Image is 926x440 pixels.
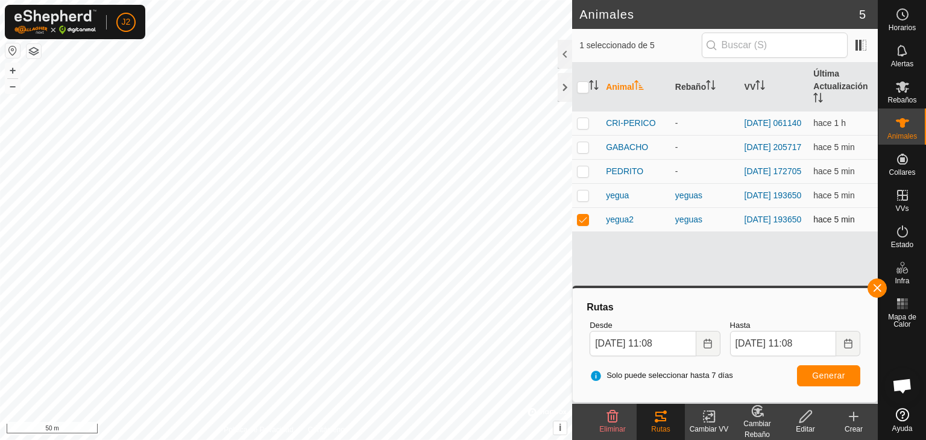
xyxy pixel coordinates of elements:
div: - [675,165,735,178]
p-sorticon: Activar para ordenar [813,95,823,104]
label: Desde [590,319,720,332]
h2: Animales [579,7,859,22]
span: 14 oct 2025, 11:03 [813,215,854,224]
a: [DATE] 193650 [745,190,802,200]
span: PEDRITO [606,165,643,178]
a: [DATE] 205717 [745,142,802,152]
button: i [553,421,567,435]
span: Eliminar [599,425,625,433]
div: - [675,117,735,130]
button: + [5,63,20,78]
span: Collares [889,169,915,176]
a: [DATE] 193650 [745,215,802,224]
a: [DATE] 061140 [745,118,802,128]
span: Ayuda [892,425,913,432]
span: Rebaños [887,96,916,104]
div: - [675,141,735,154]
span: yegua [606,189,629,202]
button: Capas del Mapa [27,44,41,58]
span: Animales [887,133,917,140]
span: J2 [122,16,131,28]
input: Buscar (S) [702,33,848,58]
p-sorticon: Activar para ordenar [589,82,599,92]
span: Solo puede seleccionar hasta 7 días [590,369,733,382]
p-sorticon: Activar para ordenar [755,82,765,92]
label: Hasta [730,319,860,332]
span: Alertas [891,60,913,68]
span: Generar [812,371,845,380]
button: Restablecer Mapa [5,43,20,58]
span: Infra [895,277,909,284]
div: Cambiar VV [685,424,733,435]
span: 14 oct 2025, 11:02 [813,142,854,152]
button: Choose Date [696,331,720,356]
div: yeguas [675,213,735,226]
img: Logo Gallagher [14,10,96,34]
a: [DATE] 172705 [745,166,802,176]
th: VV [740,63,809,112]
div: Rutas [637,424,685,435]
span: 5 [859,5,866,24]
span: GABACHO [606,141,648,154]
button: – [5,79,20,93]
span: 1 seleccionado de 5 [579,39,701,52]
span: Estado [891,241,913,248]
div: Rutas [585,300,865,315]
div: Cambiar Rebaño [733,418,781,440]
span: yegua2 [606,213,634,226]
span: Horarios [889,24,916,31]
span: 14 oct 2025, 11:03 [813,190,854,200]
button: Choose Date [836,331,860,356]
th: Última Actualización [808,63,878,112]
span: Mapa de Calor [881,313,923,328]
span: VVs [895,205,909,212]
span: CRI-PERICO [606,117,655,130]
span: 14 oct 2025, 11:03 [813,166,854,176]
a: Política de Privacidad [224,424,293,435]
th: Animal [601,63,670,112]
div: Crear [830,424,878,435]
p-sorticon: Activar para ordenar [706,82,716,92]
div: Chat abierto [884,368,921,404]
a: Contáctenos [308,424,348,435]
div: Editar [781,424,830,435]
p-sorticon: Activar para ordenar [634,82,644,92]
a: Ayuda [878,403,926,437]
th: Rebaño [670,63,740,112]
button: Generar [797,365,860,386]
div: yeguas [675,189,735,202]
span: i [559,423,561,433]
span: 14 oct 2025, 10:03 [813,118,846,128]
